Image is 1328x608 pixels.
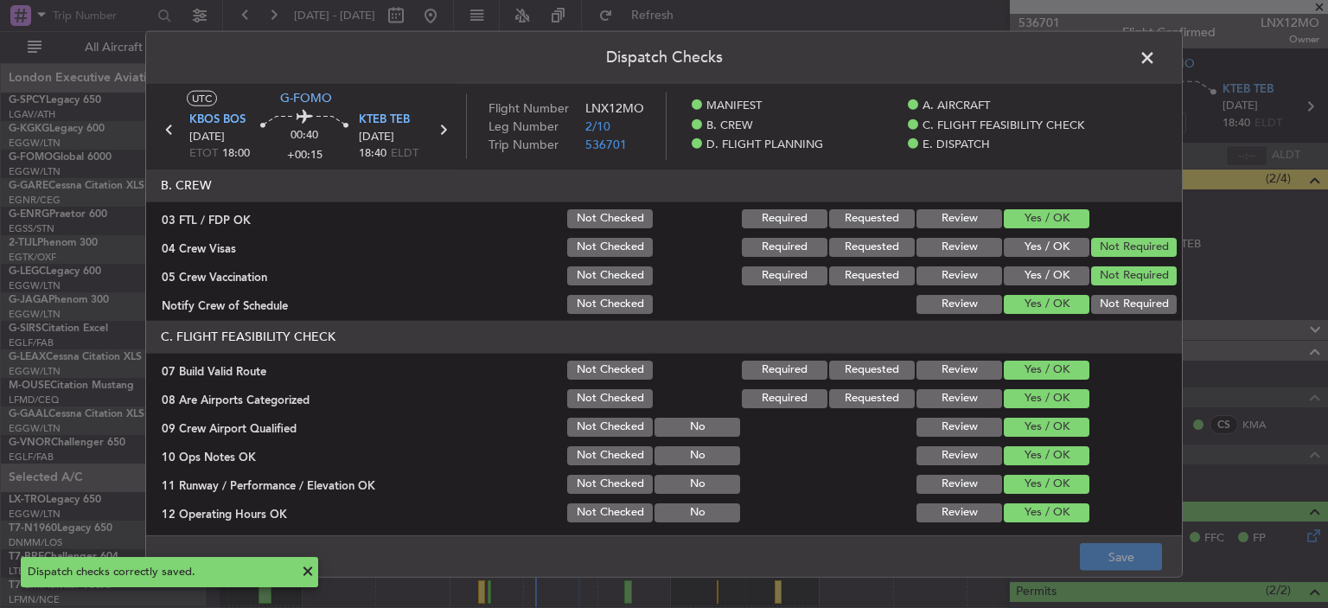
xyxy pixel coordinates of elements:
[1004,474,1089,493] button: Yes / OK
[1004,360,1089,379] button: Yes / OK
[28,564,292,581] div: Dispatch checks correctly saved.
[1004,445,1089,464] button: Yes / OK
[1004,208,1089,227] button: Yes / OK
[1004,266,1089,285] button: Yes / OK
[1091,294,1177,313] button: Not Required
[1091,266,1177,285] button: Not Required
[1004,237,1089,256] button: Yes / OK
[1004,417,1089,436] button: Yes / OK
[1004,502,1089,522] button: Yes / OK
[1004,294,1089,313] button: Yes / OK
[146,31,1182,83] header: Dispatch Checks
[1091,237,1177,256] button: Not Required
[923,118,1084,135] span: C. FLIGHT FEASIBILITY CHECK
[1004,388,1089,407] button: Yes / OK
